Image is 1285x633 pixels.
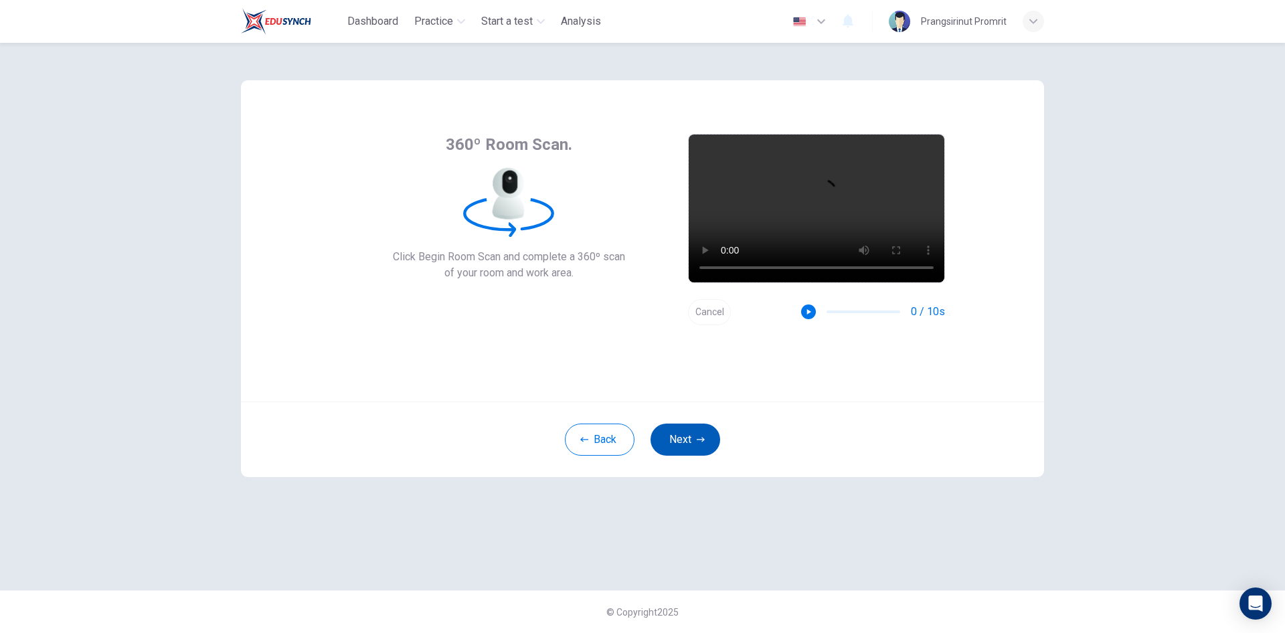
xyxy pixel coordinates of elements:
img: Train Test logo [241,8,311,35]
button: Cancel [688,299,731,325]
span: Click Begin Room Scan and complete a 360º scan [393,249,625,265]
a: Train Test logo [241,8,342,35]
button: Back [565,424,634,456]
button: Next [651,424,720,456]
button: Dashboard [342,9,404,33]
span: Start a test [481,13,533,29]
span: 0 / 10s [911,304,945,320]
button: Practice [409,9,470,33]
button: Analysis [555,9,606,33]
span: Analysis [561,13,601,29]
div: Prangsirinut Promrit [921,13,1007,29]
img: en [791,17,808,27]
span: 360º Room Scan. [446,134,572,155]
img: Profile picture [889,11,910,32]
span: © Copyright 2025 [606,607,679,618]
button: Start a test [476,9,550,33]
span: Dashboard [347,13,398,29]
span: Practice [414,13,453,29]
div: Open Intercom Messenger [1239,587,1272,620]
span: of your room and work area. [393,265,625,281]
